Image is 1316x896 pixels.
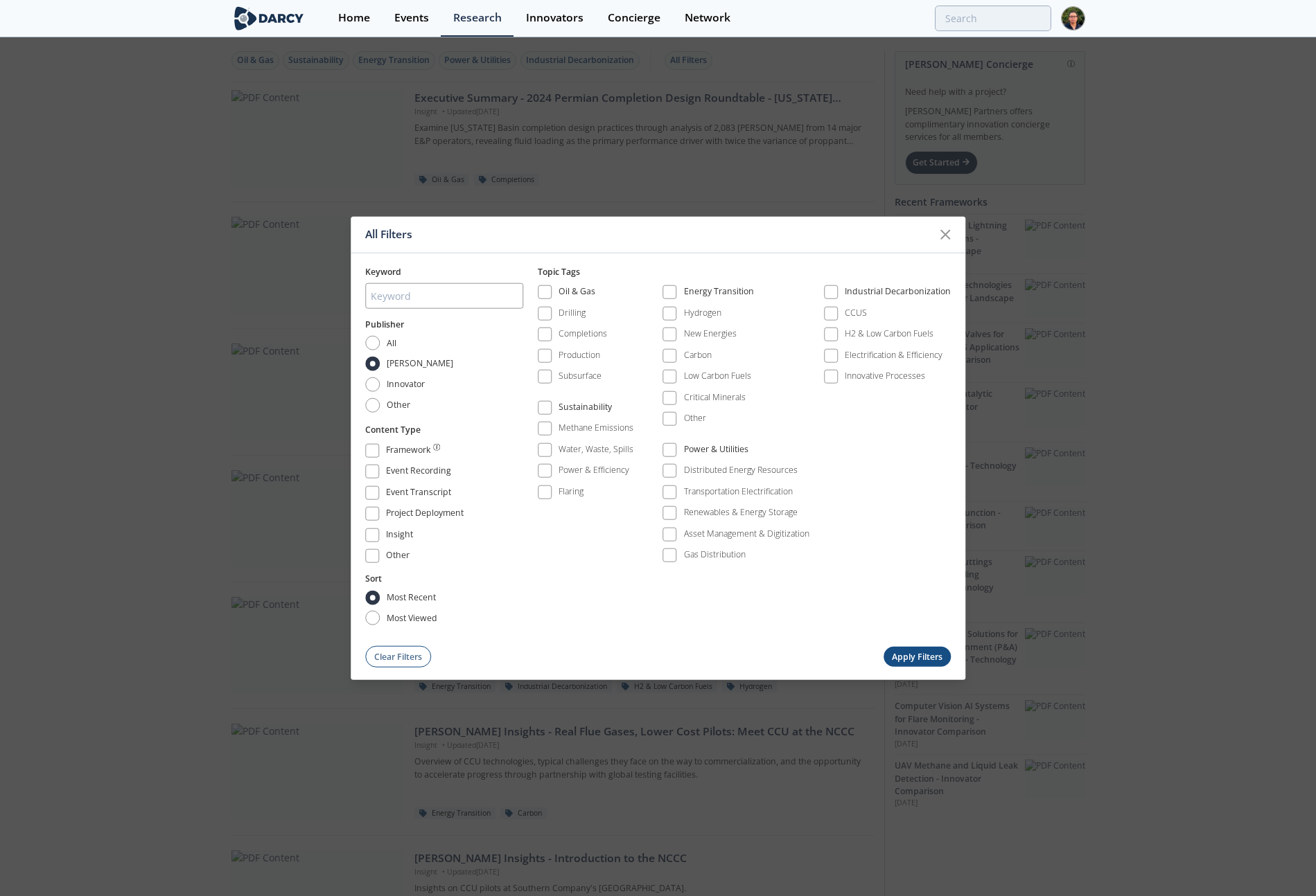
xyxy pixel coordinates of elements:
[453,12,502,24] div: Research
[365,265,401,277] span: Keyword
[685,12,730,24] div: Network
[365,646,432,667] button: Clear Filters
[845,370,925,382] div: Innovative Processes
[338,12,370,24] div: Home
[365,336,380,350] input: All
[231,6,307,30] img: logo-wide.svg
[684,307,721,319] div: Hydrogen
[387,378,425,391] span: Innovator
[684,443,748,460] div: Power & Utilities
[386,485,451,502] div: Event Transcript
[559,285,595,302] div: Oil & Gas
[386,549,410,566] div: Other
[684,285,754,302] div: Energy Transition
[559,422,633,434] div: Methane Emissions
[559,349,600,361] div: Production
[684,548,746,561] div: Gas Distribution
[526,12,584,24] div: Innovators
[884,647,951,667] button: Apply Filters
[559,464,629,476] div: Power & Efficiency
[386,443,430,460] div: Framework
[559,401,612,418] div: Sustainability
[559,328,607,340] div: Completions
[684,391,746,404] div: Critical Minerals
[387,611,437,624] span: most viewed
[433,443,441,451] img: information.svg
[935,6,1051,31] input: Advanced Search
[387,337,396,349] span: All
[559,370,602,382] div: Subsurface
[845,285,951,302] div: Industrial Decarbonization
[387,357,453,370] span: [PERSON_NAME]
[365,319,404,331] button: Publisher
[684,412,706,424] div: Other
[684,349,712,361] div: Carbon
[559,485,584,498] div: Flaring
[365,590,380,604] input: most recent
[387,399,410,411] span: Other
[684,528,809,540] div: Asset Management & Digitization
[684,328,737,340] div: New Energies
[386,507,464,523] div: Project Deployment
[365,377,380,392] input: Innovator
[684,485,793,498] div: Transportation Electrification
[386,465,451,481] div: Event Recording
[365,398,380,413] input: Other
[684,506,798,519] div: Renewables & Energy Storage
[365,573,382,584] span: Sort
[684,370,751,382] div: Low Carbon Fuels
[538,265,580,277] span: Topic Tags
[684,464,798,476] div: Distributed Energy Resources
[559,443,633,456] div: Water, Waste, Spills
[845,328,933,340] div: H2 & Low Carbon Fuels
[365,423,421,436] button: Content Type
[386,528,413,544] div: Insight
[365,573,382,585] button: Sort
[365,283,523,309] input: Keyword
[365,423,421,435] span: Content Type
[365,611,380,625] input: most viewed
[845,349,942,361] div: Electrification & Efficiency
[365,222,932,248] div: All Filters
[365,357,380,371] input: [PERSON_NAME]
[387,591,436,604] span: most recent
[1061,6,1085,30] img: Profile
[845,307,867,319] div: CCUS
[608,12,660,24] div: Concierge
[559,307,586,319] div: Drilling
[394,12,429,24] div: Events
